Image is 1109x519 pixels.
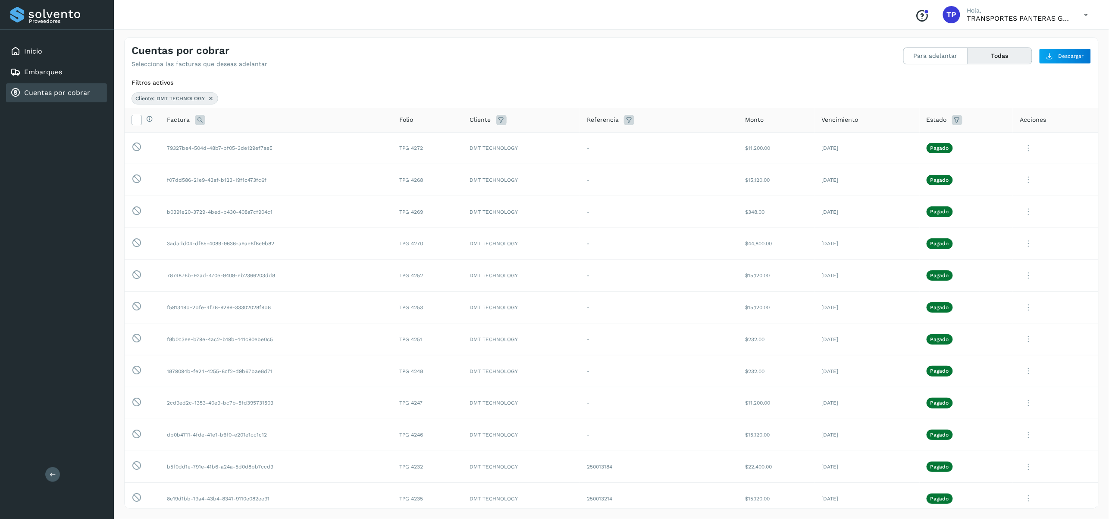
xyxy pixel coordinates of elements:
[580,196,738,228] td: -
[815,164,919,196] td: [DATE]
[160,164,392,196] td: f07dd586-21e9-43af-b123-19f1c473fc6f
[1059,52,1084,60] span: Descargar
[24,89,90,97] a: Cuentas por cobrar
[392,259,463,291] td: TPG 4252
[815,451,919,483] td: [DATE]
[392,451,463,483] td: TPG 4232
[930,400,949,406] p: Pagado
[24,47,42,55] a: Inicio
[160,291,392,323] td: f591349b-2bfe-4f78-9299-33302028f9b8
[392,196,463,228] td: TPG 4269
[930,177,949,183] p: Pagado
[463,323,580,355] td: DMT TECHNOLOGY
[160,228,392,259] td: 3adadd04-df65-4089-9636-a9ae6f8e9b82
[930,464,949,470] p: Pagado
[738,291,815,323] td: $15,120.00
[738,164,815,196] td: $15,120.00
[160,483,392,515] td: 8e19d1bb-19a4-43b4-8341-9110e082ee91
[580,259,738,291] td: -
[587,115,619,124] span: Referencia
[815,323,919,355] td: [DATE]
[392,355,463,387] td: TPG 4248
[132,60,267,68] p: Selecciona las facturas que deseas adelantar
[392,164,463,196] td: TPG 4268
[392,483,463,515] td: TPG 4235
[930,496,949,502] p: Pagado
[6,42,107,61] div: Inicio
[738,355,815,387] td: $232.00
[463,355,580,387] td: DMT TECHNOLOGY
[738,259,815,291] td: $15,120.00
[815,291,919,323] td: [DATE]
[738,451,815,483] td: $22,400.00
[160,323,392,355] td: f8b0c3ee-b79e-4ac2-b19b-441c90ebe0c5
[580,132,738,164] td: -
[930,432,949,438] p: Pagado
[463,259,580,291] td: DMT TECHNOLOGY
[463,483,580,515] td: DMT TECHNOLOGY
[392,228,463,259] td: TPG 4270
[930,304,949,310] p: Pagado
[1020,115,1046,124] span: Acciones
[580,483,738,515] td: 250013214
[904,48,968,64] button: Para adelantar
[815,355,919,387] td: [DATE]
[580,419,738,451] td: -
[132,92,218,104] div: Cliente: DMT TECHNOLOGY
[463,132,580,164] td: DMT TECHNOLOGY
[580,291,738,323] td: -
[815,483,919,515] td: [DATE]
[160,259,392,291] td: 7874876b-92ad-470e-9409-eb2366203dd8
[6,83,107,102] div: Cuentas por cobrar
[135,95,205,102] span: Cliente: DMT TECHNOLOGY
[927,115,947,124] span: Estado
[815,228,919,259] td: [DATE]
[967,7,1071,14] p: Hola,
[738,132,815,164] td: $11,200.00
[463,228,580,259] td: DMT TECHNOLOGY
[738,387,815,419] td: $11,200.00
[815,387,919,419] td: [DATE]
[738,228,815,259] td: $44,800.00
[1039,48,1091,64] button: Descargar
[132,44,229,57] h4: Cuentas por cobrar
[392,419,463,451] td: TPG 4246
[160,355,392,387] td: 1879094b-fe24-4255-8cf2-d9b67bae8d71
[745,115,764,124] span: Monto
[738,483,815,515] td: $15,120.00
[968,48,1032,64] button: Todas
[815,132,919,164] td: [DATE]
[580,387,738,419] td: -
[6,63,107,82] div: Embarques
[399,115,413,124] span: Folio
[29,18,103,24] p: Proveedores
[392,132,463,164] td: TPG 4272
[24,68,62,76] a: Embarques
[930,272,949,278] p: Pagado
[167,115,190,124] span: Factura
[392,323,463,355] td: TPG 4251
[160,387,392,419] td: 2cd9ed2c-1353-40e9-bc7b-5fd395731503
[392,387,463,419] td: TPG 4247
[463,196,580,228] td: DMT TECHNOLOGY
[967,14,1071,22] p: TRANSPORTES PANTERAS GAPO S.A. DE C.V.
[160,451,392,483] td: b5f0dd1e-791e-41b6-a24a-5d0d8bb7ccd3
[463,387,580,419] td: DMT TECHNOLOGY
[815,419,919,451] td: [DATE]
[132,78,1091,87] div: Filtros activos
[738,419,815,451] td: $15,120.00
[930,368,949,374] p: Pagado
[160,196,392,228] td: b0391e20-3729-4bed-b430-408a7cf904c1
[580,228,738,259] td: -
[160,419,392,451] td: db0b4711-4fde-41e1-b6f0-e201e1cc1c12
[463,291,580,323] td: DMT TECHNOLOGY
[160,132,392,164] td: 79327be4-504d-48b7-bf05-3de129ef7ae5
[738,323,815,355] td: $232.00
[930,209,949,215] p: Pagado
[580,451,738,483] td: 250013184
[815,259,919,291] td: [DATE]
[463,164,580,196] td: DMT TECHNOLOGY
[580,323,738,355] td: -
[930,145,949,151] p: Pagado
[463,419,580,451] td: DMT TECHNOLOGY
